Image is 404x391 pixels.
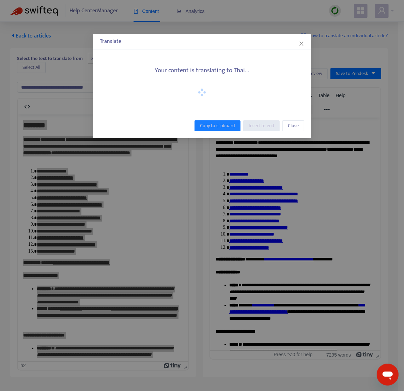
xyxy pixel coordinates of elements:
[100,37,304,46] div: Translate
[299,41,304,46] span: close
[288,122,299,130] span: Close
[282,120,304,131] button: Close
[243,120,280,131] button: Insert to end
[377,364,399,386] iframe: Button to launch messaging window
[298,40,305,47] button: Close
[100,67,304,75] h5: Your content is translating to Thai...
[195,120,240,131] button: Copy to clipboard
